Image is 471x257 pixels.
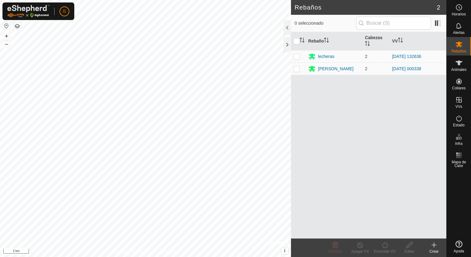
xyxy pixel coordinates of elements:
div: lecheras [318,53,334,60]
div: Editar [397,249,422,254]
th: Rebaño [306,32,362,51]
button: – [3,40,10,48]
h2: Rebaños [295,4,437,11]
span: Ayuda [454,249,464,253]
span: VVs [455,105,462,108]
div: Encender VV [372,249,397,254]
p-sorticon: Activar para ordenar [365,42,370,47]
th: Cabezas [362,32,390,51]
p-sorticon: Activar para ordenar [398,39,403,43]
p-sorticon: Activar para ordenar [324,39,329,43]
div: Crear [422,249,446,254]
span: Rebaños [451,49,466,53]
span: Infra [455,142,462,145]
span: i [284,248,285,253]
span: 0 seleccionado [295,20,356,27]
span: Mapa de Calor [448,160,469,168]
span: Animales [451,68,466,71]
div: [PERSON_NAME] [318,66,354,72]
a: Contáctenos [157,249,177,255]
img: Logo Gallagher [7,5,49,18]
button: i [281,247,288,254]
div: Apagar VV [348,249,372,254]
button: Restablecer Mapa [3,22,10,30]
a: Política de Privacidad [113,249,149,255]
button: Capas del Mapa [14,22,21,30]
span: Alertas [453,31,465,35]
a: [DATE] 000338 [392,66,421,71]
span: Estado [453,123,465,127]
th: VV [390,32,446,51]
span: 2 [365,54,367,59]
span: 2 [437,3,440,12]
span: I1 [63,8,66,14]
input: Buscar (S) [356,17,431,30]
span: Horarios [452,12,466,16]
span: Collares [452,86,465,90]
a: [DATE] 132636 [392,54,421,59]
span: Eliminar [329,249,342,254]
a: Ayuda [447,238,471,255]
button: + [3,32,10,40]
p-sorticon: Activar para ordenar [300,39,305,43]
span: 2 [365,66,367,71]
